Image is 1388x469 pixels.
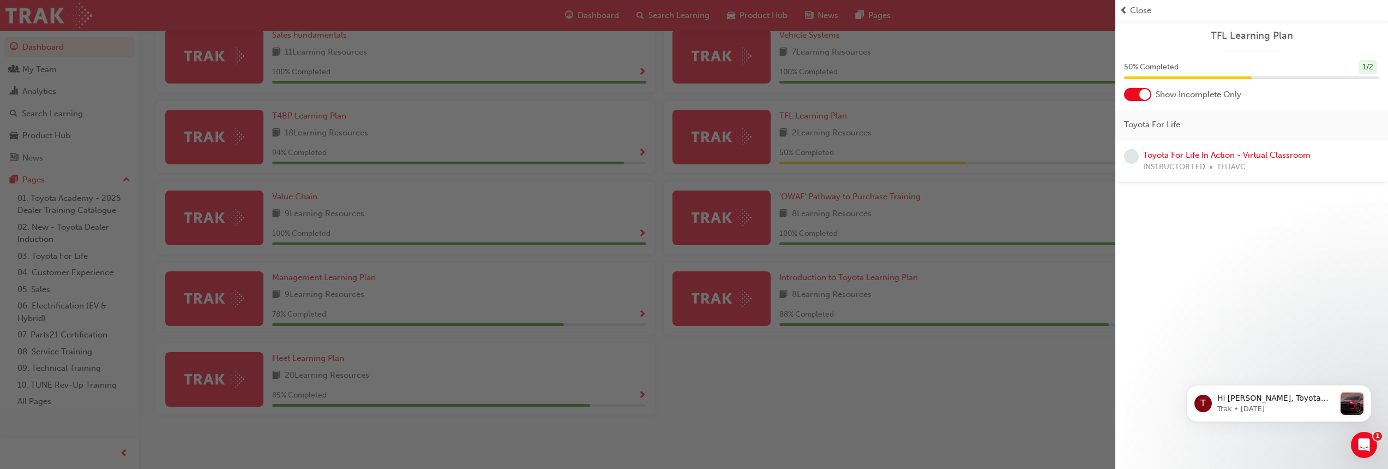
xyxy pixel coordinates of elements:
span: 1 [1373,432,1382,441]
span: learningRecordVerb_NONE-icon [1124,149,1139,164]
iframe: Intercom notifications message [1170,363,1388,440]
span: Close [1130,4,1151,17]
span: Hi [PERSON_NAME], Toyota has revealed the next-generation RAV4, featuring its first ever Plug-In ... [47,31,163,278]
span: Toyota For Life [1124,118,1180,131]
span: Show Incomplete Only [1156,88,1241,101]
div: 1 / 2 [1359,60,1377,75]
a: Toyota For Life In Action - Virtual Classroom [1143,150,1311,160]
span: prev-icon [1120,4,1128,17]
span: 50 % Completed [1124,61,1179,74]
span: TFLIAVC [1217,161,1246,174]
span: INSTRUCTOR LED [1143,161,1205,174]
a: TFL Learning Plan [1124,29,1379,42]
iframe: Intercom live chat [1351,432,1377,458]
button: prev-iconClose [1120,4,1384,17]
p: Message from Trak, sent 10w ago [47,41,165,51]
